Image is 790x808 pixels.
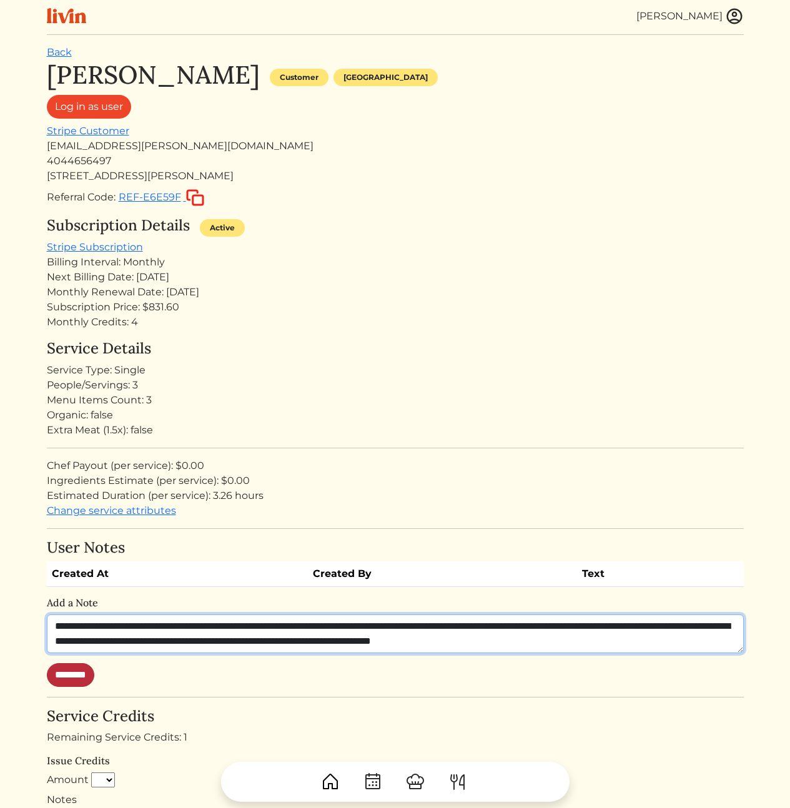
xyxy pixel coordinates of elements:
h4: Service Credits [47,707,744,726]
div: Extra Meat (1.5x): false [47,423,744,438]
th: Created At [47,561,309,587]
h1: [PERSON_NAME] [47,60,260,90]
a: Stripe Subscription [47,241,143,253]
div: People/Servings: 3 [47,378,744,393]
div: Estimated Duration (per service): 3.26 hours [47,488,744,503]
div: [EMAIL_ADDRESS][PERSON_NAME][DOMAIN_NAME] [47,139,744,154]
div: Service Type: Single [47,363,744,378]
img: livin-logo-a0d97d1a881af30f6274990eb6222085a2533c92bbd1e4f22c21b4f0d0e3210c.svg [47,8,86,24]
span: Referral Code: [47,191,116,203]
th: Text [577,561,704,587]
img: ForkKnife-55491504ffdb50bab0c1e09e7649658475375261d09fd45db06cec23bce548bf.svg [448,772,468,792]
div: Ingredients Estimate (per service): $0.00 [47,473,744,488]
div: Monthly Renewal Date: [DATE] [47,285,744,300]
div: [STREET_ADDRESS][PERSON_NAME] [47,169,744,184]
a: Change service attributes [47,505,176,516]
div: Subscription Price: $831.60 [47,300,744,315]
div: 4044656497 [47,154,744,169]
img: ChefHat-a374fb509e4f37eb0702ca99f5f64f3b6956810f32a249b33092029f8484b388.svg [405,772,425,792]
img: CalendarDots-5bcf9d9080389f2a281d69619e1c85352834be518fbc73d9501aef674afc0d57.svg [363,772,383,792]
div: Active [200,219,245,237]
div: Menu Items Count: 3 [47,393,744,408]
div: Remaining Service Credits: 1 [47,730,744,745]
div: Next Billing Date: [DATE] [47,270,744,285]
img: House-9bf13187bcbb5817f509fe5e7408150f90897510c4275e13d0d5fca38e0b5951.svg [320,772,340,792]
h4: Service Details [47,340,744,358]
a: Log in as user [47,95,131,119]
img: user_account-e6e16d2ec92f44fc35f99ef0dc9cddf60790bfa021a6ecb1c896eb5d2907b31c.svg [725,7,744,26]
div: Chef Payout (per service): $0.00 [47,458,744,473]
div: Monthly Credits: 4 [47,315,744,330]
th: Created By [308,561,577,587]
h4: User Notes [47,539,744,557]
img: copy-c88c4d5ff2289bbd861d3078f624592c1430c12286b036973db34a3c10e19d95.svg [186,189,204,206]
div: [PERSON_NAME] [636,9,723,24]
a: Stripe Customer [47,125,129,137]
h4: Subscription Details [47,217,190,235]
span: REF-E6E59F [119,191,181,203]
div: Billing Interval: Monthly [47,255,744,270]
div: [GEOGRAPHIC_DATA] [333,69,438,86]
h6: Add a Note [47,597,744,609]
button: REF-E6E59F [118,189,205,207]
a: Back [47,46,72,58]
div: Customer [270,69,328,86]
div: Organic: false [47,408,744,423]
